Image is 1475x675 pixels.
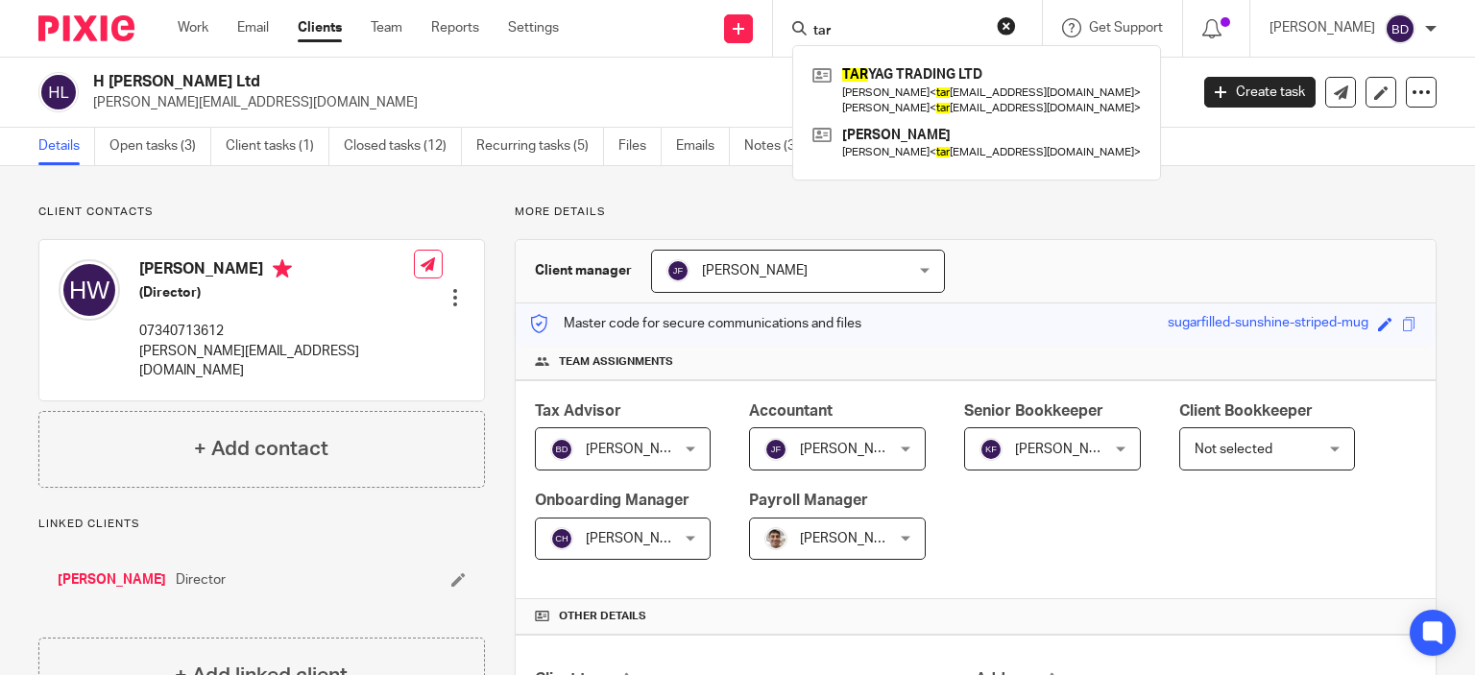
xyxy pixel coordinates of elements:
h3: Client manager [535,261,632,280]
div: sugarfilled-sunshine-striped-mug [1168,313,1368,335]
i: Primary [273,259,292,278]
span: Tax Advisor [535,403,621,419]
span: [PERSON_NAME] [702,264,808,277]
input: Search [811,23,984,40]
a: Settings [508,18,559,37]
span: Team assignments [559,354,673,370]
a: Closed tasks (12) [344,128,462,165]
a: Files [618,128,662,165]
h5: (Director) [139,283,414,302]
a: Notes (3) [744,128,814,165]
img: Pixie [38,15,134,41]
p: Master code for secure communications and files [530,314,861,333]
a: Clients [298,18,342,37]
a: Emails [676,128,730,165]
span: Get Support [1089,21,1163,35]
span: [PERSON_NAME] [586,443,691,456]
span: [PERSON_NAME] [1015,443,1121,456]
a: [PERSON_NAME] [58,570,166,590]
a: Details [38,128,95,165]
p: Client contacts [38,205,485,220]
span: Onboarding Manager [535,493,689,508]
img: svg%3E [666,259,689,282]
img: PXL_20240409_141816916.jpg [764,527,787,550]
span: Accountant [749,403,833,419]
a: Recurring tasks (5) [476,128,604,165]
span: Director [176,570,226,590]
img: svg%3E [1385,13,1415,44]
img: svg%3E [764,438,787,461]
img: svg%3E [550,527,573,550]
span: Senior Bookkeeper [964,403,1103,419]
p: Linked clients [38,517,485,532]
h4: + Add contact [194,434,328,464]
h2: H [PERSON_NAME] Ltd [93,72,959,92]
a: Work [178,18,208,37]
span: Other details [559,609,646,624]
a: Open tasks (3) [109,128,211,165]
a: Email [237,18,269,37]
p: More details [515,205,1437,220]
h4: [PERSON_NAME] [139,259,414,283]
span: [PERSON_NAME] [800,443,906,456]
a: Client tasks (1) [226,128,329,165]
a: Reports [431,18,479,37]
p: 07340713612 [139,322,414,341]
a: Create task [1204,77,1316,108]
a: Team [371,18,402,37]
img: svg%3E [38,72,79,112]
p: [PERSON_NAME] [1269,18,1375,37]
img: svg%3E [550,438,573,461]
span: [PERSON_NAME] [800,532,906,545]
img: svg%3E [59,259,120,321]
button: Clear [997,16,1016,36]
span: Client Bookkeeper [1179,403,1313,419]
p: [PERSON_NAME][EMAIL_ADDRESS][DOMAIN_NAME] [139,342,414,381]
span: [PERSON_NAME] [586,532,691,545]
span: Payroll Manager [749,493,868,508]
span: Not selected [1195,443,1272,456]
img: svg%3E [979,438,1003,461]
p: [PERSON_NAME][EMAIL_ADDRESS][DOMAIN_NAME] [93,93,1175,112]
